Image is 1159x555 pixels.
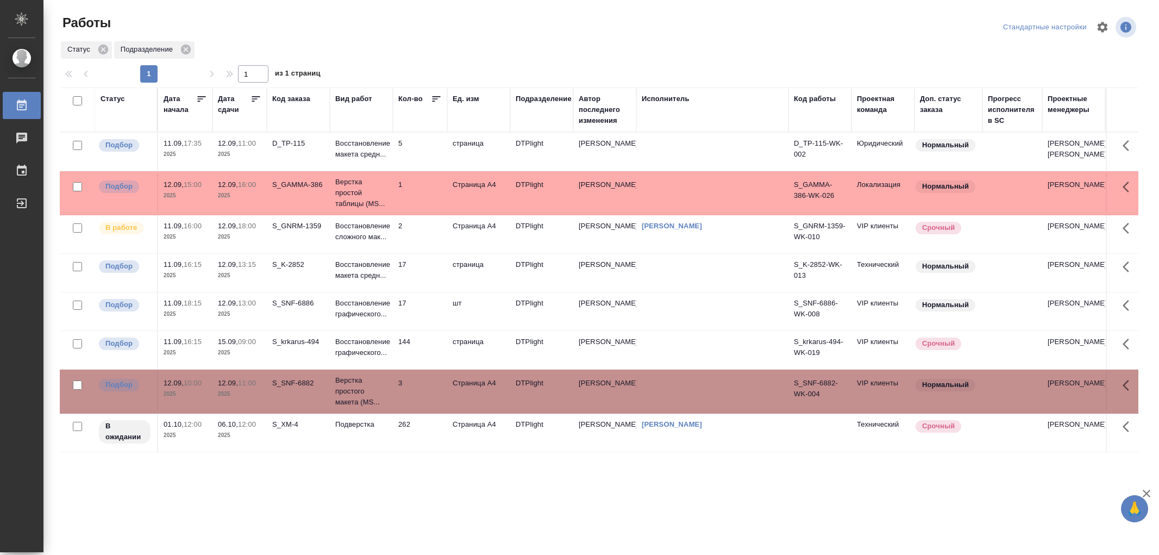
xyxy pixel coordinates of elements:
[851,414,914,452] td: Технический
[922,421,955,432] p: Срочный
[238,379,256,387] p: 11:00
[98,138,152,153] div: Можно подбирать исполнителей
[60,14,111,32] span: Работы
[788,133,851,171] td: D_TP-115-WK-002
[218,309,261,320] p: 2025
[393,292,447,330] td: 17
[164,309,207,320] p: 2025
[335,259,387,281] p: Восстановление макета средн...
[218,270,261,281] p: 2025
[573,215,636,253] td: [PERSON_NAME]
[184,180,202,189] p: 15:00
[851,331,914,369] td: VIP клиенты
[516,93,572,104] div: Подразделение
[794,93,836,104] div: Код работы
[447,215,510,253] td: Страница А4
[1042,215,1105,253] td: [PERSON_NAME]
[164,190,207,201] p: 2025
[218,299,238,307] p: 12.09,
[67,44,94,55] p: Статус
[447,174,510,212] td: Страница А4
[164,389,207,400] p: 2025
[393,174,447,212] td: 1
[1116,133,1142,159] button: Здесь прячутся важные кнопки
[164,430,207,441] p: 2025
[510,133,573,171] td: DTPlight
[272,378,324,389] div: S_SNF-6882
[922,300,969,310] p: Нормальный
[922,222,955,233] p: Срочный
[335,419,387,430] p: Подверстка
[272,93,310,104] div: Код заказа
[238,139,256,147] p: 11:00
[335,375,387,408] p: Верстка простого макета (MS...
[851,372,914,410] td: VIP клиенты
[164,180,184,189] p: 12.09,
[164,299,184,307] p: 11.09,
[272,259,324,270] div: S_K-2852
[788,372,851,410] td: S_SNF-6882-WK-004
[510,215,573,253] td: DTPlight
[272,179,324,190] div: S_GAMMA-386
[238,222,256,230] p: 18:00
[184,379,202,387] p: 10:00
[335,93,372,104] div: Вид работ
[922,261,969,272] p: Нормальный
[922,140,969,151] p: Нормальный
[988,93,1037,126] div: Прогресс исполнителя в SC
[218,190,261,201] p: 2025
[788,254,851,292] td: S_K-2852-WK-013
[447,133,510,171] td: страница
[922,181,969,192] p: Нормальный
[851,174,914,212] td: Локализация
[393,372,447,410] td: 3
[164,260,184,269] p: 11.09,
[105,300,133,310] p: Подбор
[105,379,133,390] p: Подбор
[218,139,238,147] p: 12.09,
[164,93,196,115] div: Дата начала
[447,331,510,369] td: страница
[218,430,261,441] p: 2025
[272,298,324,309] div: S_SNF-6886
[851,215,914,253] td: VIP клиенты
[1116,414,1142,440] button: Здесь прячутся важные кнопки
[573,292,636,330] td: [PERSON_NAME]
[573,414,636,452] td: [PERSON_NAME]
[114,41,195,59] div: Подразделение
[218,389,261,400] p: 2025
[851,254,914,292] td: Технический
[105,140,133,151] p: Подбор
[105,421,144,442] p: В ожидании
[218,338,238,346] p: 15.09,
[393,133,447,171] td: 5
[642,420,702,428] a: [PERSON_NAME]
[121,44,177,55] p: Подразделение
[788,215,851,253] td: S_GNRM-1359-WK-010
[238,299,256,307] p: 13:00
[335,138,387,160] p: Восстановление макета средн...
[510,174,573,212] td: DTPlight
[1116,17,1138,38] span: Посмотреть информацию
[184,338,202,346] p: 16:15
[218,149,261,160] p: 2025
[218,93,250,115] div: Дата сдачи
[218,420,238,428] p: 06.10,
[1116,292,1142,319] button: Здесь прячутся важные кнопки
[393,331,447,369] td: 144
[788,174,851,212] td: S_GAMMA-386-WK-026
[1042,174,1105,212] td: [PERSON_NAME]
[101,93,125,104] div: Статус
[573,372,636,410] td: [PERSON_NAME]
[98,221,152,235] div: Исполнитель выполняет работу
[1042,331,1105,369] td: [PERSON_NAME]
[1042,372,1105,410] td: [PERSON_NAME]
[573,254,636,292] td: [PERSON_NAME]
[573,133,636,171] td: [PERSON_NAME]
[922,338,955,349] p: Срочный
[272,419,324,430] div: S_XM-4
[184,222,202,230] p: 16:00
[238,180,256,189] p: 16:00
[851,133,914,171] td: Юридический
[447,372,510,410] td: Страница А4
